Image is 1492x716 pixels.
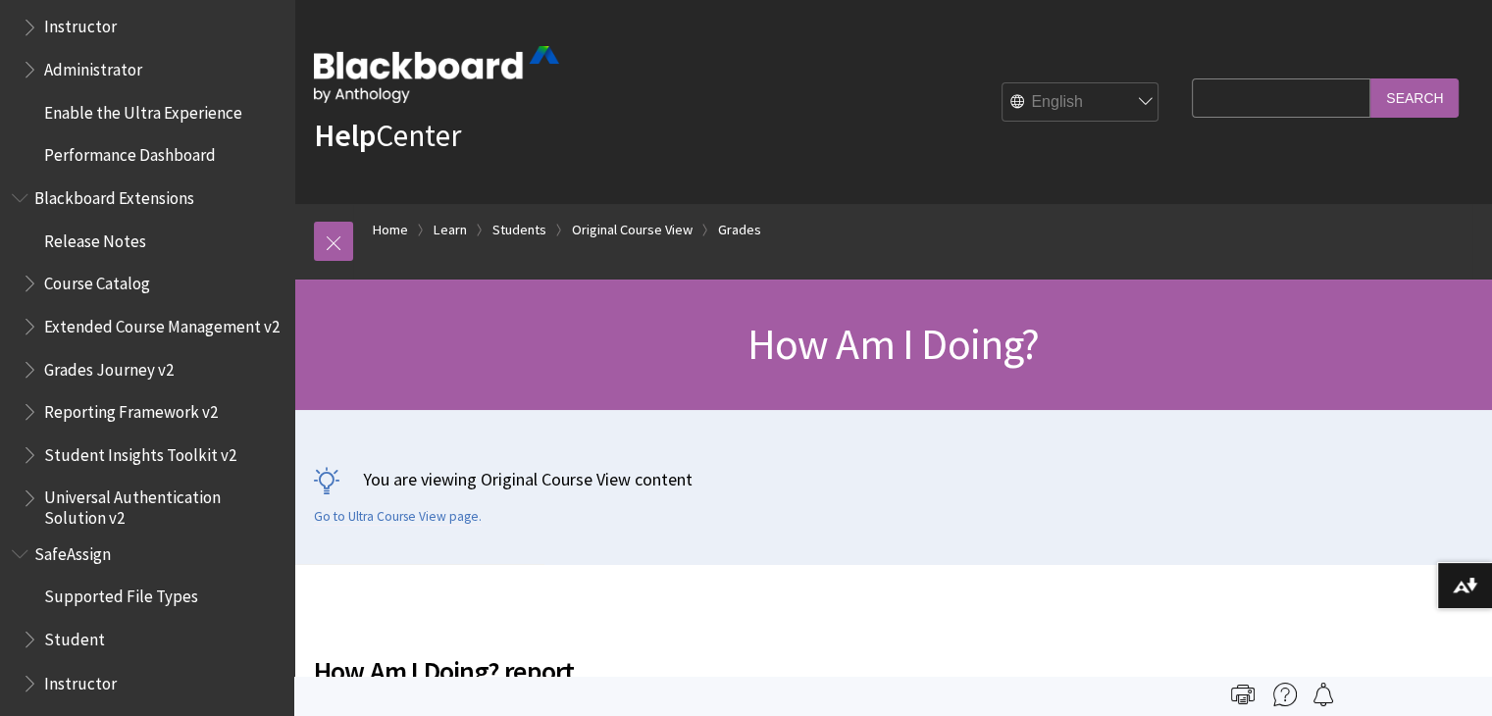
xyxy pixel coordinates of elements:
[34,537,111,564] span: SafeAssign
[1231,683,1255,706] img: Print
[314,116,376,155] strong: Help
[492,218,546,242] a: Students
[44,96,242,123] span: Enable the Ultra Experience
[44,482,281,528] span: Universal Authentication Solution v2
[44,139,216,166] span: Performance Dashboard
[44,267,150,293] span: Course Catalog
[44,310,280,336] span: Extended Course Management v2
[44,581,198,607] span: Supported File Types
[314,46,559,103] img: Blackboard by Anthology
[572,218,693,242] a: Original Course View
[44,395,218,422] span: Reporting Framework v2
[44,438,236,465] span: Student Insights Toolkit v2
[44,666,117,692] span: Instructor
[44,53,142,79] span: Administrator
[1370,78,1459,117] input: Search
[34,181,194,208] span: Blackboard Extensions
[314,650,1182,691] span: How Am I Doing? report
[44,11,117,37] span: Instructor
[314,508,482,526] a: Go to Ultra Course View page.
[44,623,105,649] span: Student
[1312,683,1335,706] img: Follow this page
[1003,83,1159,123] select: Site Language Selector
[373,218,408,242] a: Home
[44,225,146,251] span: Release Notes
[746,317,1039,371] span: How Am I Doing?
[314,116,461,155] a: HelpCenter
[314,467,1472,491] p: You are viewing Original Course View content
[12,181,283,528] nav: Book outline for Blackboard Extensions
[1273,683,1297,706] img: More help
[44,353,174,380] span: Grades Journey v2
[718,218,761,242] a: Grades
[434,218,467,242] a: Learn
